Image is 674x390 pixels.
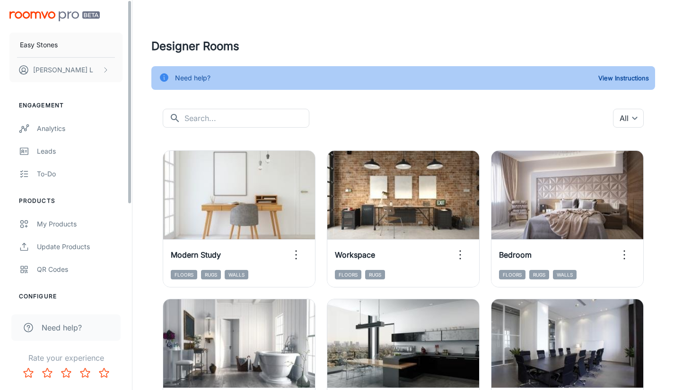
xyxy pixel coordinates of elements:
p: Easy Stones [20,40,58,50]
button: Easy Stones [9,33,123,57]
div: My Products [37,219,123,229]
h4: Designer Rooms [151,38,655,55]
span: Walls [553,270,577,279]
div: To-do [37,169,123,179]
img: Roomvo PRO Beta [9,11,100,21]
div: Update Products [37,242,123,252]
input: Search... [184,109,309,128]
span: Floors [171,270,197,279]
button: View Instructions [596,71,651,85]
span: Rugs [365,270,385,279]
div: All [613,109,644,128]
h6: Workspace [335,249,375,260]
h6: Bedroom [499,249,532,260]
button: Rate 2 star [38,364,57,382]
p: Rate your experience [8,352,124,364]
h6: Modern Study [171,249,221,260]
div: QR Codes [37,264,123,275]
p: [PERSON_NAME] L [33,65,93,75]
span: Walls [225,270,248,279]
button: Rate 4 star [76,364,95,382]
div: Leads [37,146,123,156]
span: Floors [335,270,361,279]
div: Analytics [37,123,123,134]
span: Need help? [42,322,82,333]
button: Rate 5 star [95,364,114,382]
button: [PERSON_NAME] L [9,58,123,82]
button: Rate 1 star [19,364,38,382]
span: Rugs [201,270,221,279]
span: Floors [499,270,525,279]
div: Need help? [175,69,210,87]
button: Rate 3 star [57,364,76,382]
span: Rugs [529,270,549,279]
